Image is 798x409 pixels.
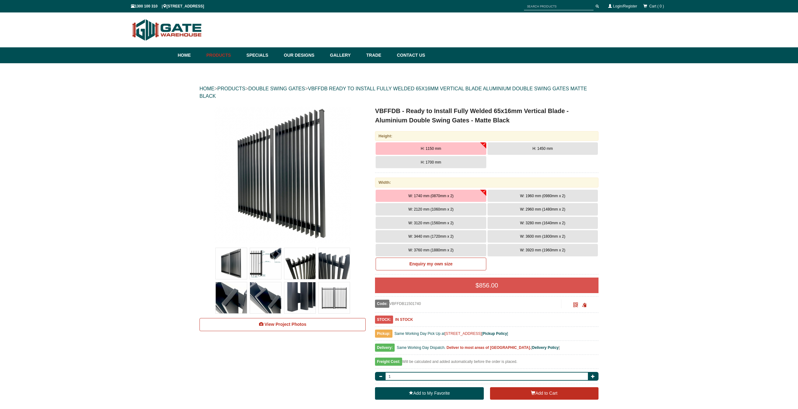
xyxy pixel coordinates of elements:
[394,331,508,336] span: Same Working Day Pick Up at [ ]
[284,248,315,279] img: VBFFDB - Ready to Install Fully Welded 65x16mm Vertical Blade - Aluminium Double Swing Gates - Ma...
[421,160,441,164] span: H: 1700 mm
[199,79,598,106] div: > > >
[375,178,598,187] div: Width:
[520,248,565,252] span: W: 3920 mm (1960mm x 2)
[488,203,598,216] button: W: 2960 mm (1480mm x 2)
[395,317,413,322] b: IN STOCK
[375,358,402,366] span: Freight Cost:
[520,221,565,225] span: W: 3280 mm (1640mm x 2)
[264,322,306,327] span: View Project Photos
[445,331,482,336] a: [STREET_ADDRESS]
[375,344,598,355] div: [ ]
[375,316,393,324] span: STOCK:
[250,282,281,313] img: VBFFDB - Ready to Install Fully Welded 65x16mm Vertical Blade - Aluminium Double Swing Gates - Ma...
[200,106,365,243] a: VBFFDB - Ready to Install Fully Welded 65x16mm Vertical Blade - Aluminium Double Swing Gates - Ma...
[447,345,531,350] b: Deliver to most areas of [GEOGRAPHIC_DATA].
[281,47,327,63] a: Our Designs
[376,156,486,169] button: H: 1700 mm
[376,258,486,271] a: Enquiry my own size
[375,358,598,369] div: Will be calculated and added automatically before the order is placed.
[199,318,366,331] a: View Project Photos
[216,248,247,279] img: VBFFDB - Ready to Install Fully Welded 65x16mm Vertical Blade - Aluminium Double Swing Gates - Ma...
[582,303,587,307] span: Click to copy the URL
[250,248,281,279] img: VBFFDB - Ready to Install Fully Welded 65x16mm Vertical Blade - Aluminium Double Swing Gates - Ma...
[375,300,389,308] span: Code:
[363,47,394,63] a: Trade
[375,131,598,141] div: Height:
[199,86,214,91] a: HOME
[490,387,598,400] button: Add to Cart
[408,221,454,225] span: W: 3120 mm (1560mm x 2)
[483,331,507,336] a: Pickup Policy
[397,345,446,350] span: Same Working Day Dispatch.
[376,142,486,155] button: H: 1150 mm
[327,47,363,63] a: Gallery
[488,190,598,202] button: W: 1960 mm (0980mm x 2)
[284,282,315,313] img: VBFFDB - Ready to Install Fully Welded 65x16mm Vertical Blade - Aluminium Double Swing Gates - Ma...
[178,47,203,63] a: Home
[376,203,486,216] button: W: 2120 mm (1060mm x 2)
[375,387,483,400] a: Add to My Favorite
[613,4,637,8] a: Login/Register
[375,106,598,125] h1: VBFFDB - Ready to Install Fully Welded 65x16mm Vertical Blade - Aluminium Double Swing Gates - Ma...
[520,234,565,239] span: W: 3600 mm (1800mm x 2)
[649,4,664,8] span: Cart ( 0 )
[520,207,565,212] span: W: 2960 mm (1480mm x 2)
[376,244,486,256] button: W: 3760 mm (1880mm x 2)
[488,217,598,229] button: W: 3280 mm (1640mm x 2)
[479,282,498,289] span: 856.00
[375,300,561,308] div: VBFFDB11501740
[199,86,587,99] a: VBFFDB READY TO INSTALL FULLY WELDED 65X16MM VERTICAL BLADE ALUMINIUM DOUBLE SWING GATES MATTE BLACK
[217,86,245,91] a: PRODUCTS
[488,142,598,155] button: H: 1450 mm
[524,2,594,10] input: SEARCH PRODUCTS
[409,261,452,266] b: Enquiry my own size
[248,86,305,91] a: DOUBLE SWING GATES
[375,278,598,293] div: $
[131,4,204,8] span: 1300 100 310 | [STREET_ADDRESS]
[573,303,578,308] a: Click to enlarge and scan to share.
[520,194,565,198] span: W: 1960 mm (0980mm x 2)
[421,146,441,151] span: H: 1150 mm
[394,47,425,63] a: Contact Us
[375,330,392,338] span: Pickup:
[532,345,559,350] a: Delivery Policy
[216,282,247,313] img: VBFFDB - Ready to Install Fully Welded 65x16mm Vertical Blade - Aluminium Double Swing Gates - Ma...
[408,194,454,198] span: W: 1740 mm (0870mm x 2)
[203,47,243,63] a: Products
[488,244,598,256] button: W: 3920 mm (1960mm x 2)
[376,230,486,243] button: W: 3440 mm (1720mm x 2)
[408,248,454,252] span: W: 3760 mm (1880mm x 2)
[375,344,395,352] span: Delivery:
[408,234,454,239] span: W: 3440 mm (1720mm x 2)
[488,230,598,243] button: W: 3600 mm (1800mm x 2)
[376,190,486,202] button: W: 1740 mm (0870mm x 2)
[214,106,351,243] img: VBFFDB - Ready to Install Fully Welded 65x16mm Vertical Blade - Aluminium Double Swing Gates - Ma...
[532,146,553,151] span: H: 1450 mm
[319,282,350,313] img: VBFFDB - Ready to Install Fully Welded 65x16mm Vertical Blade - Aluminium Double Swing Gates - Ma...
[243,47,281,63] a: Specials
[131,16,204,44] img: Gate Warehouse
[376,217,486,229] button: W: 3120 mm (1560mm x 2)
[319,248,350,279] img: VBFFDB - Ready to Install Fully Welded 65x16mm Vertical Blade - Aluminium Double Swing Gates - Ma...
[408,207,454,212] span: W: 2120 mm (1060mm x 2)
